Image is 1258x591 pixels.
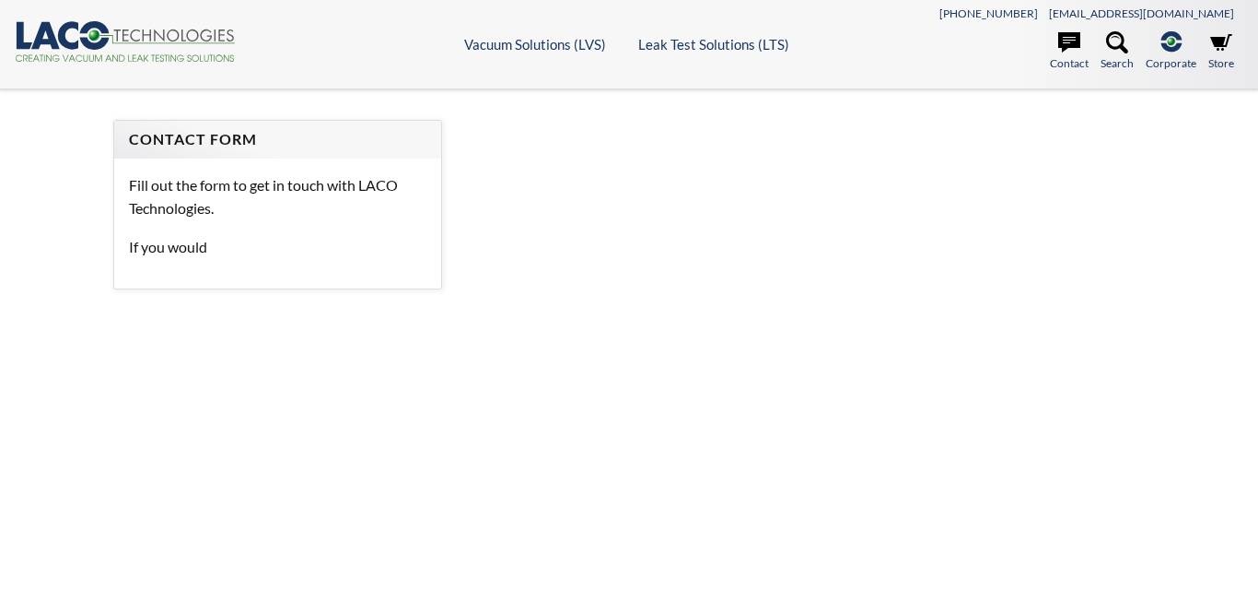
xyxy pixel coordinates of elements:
[1208,31,1234,72] a: Store
[129,130,426,149] h4: Contact Form
[1146,54,1196,72] span: Corporate
[1049,6,1234,20] a: [EMAIL_ADDRESS][DOMAIN_NAME]
[638,36,789,53] a: Leak Test Solutions (LTS)
[129,235,426,259] p: If you would
[129,173,426,220] p: Fill out the form to get in touch with LACO Technologies.
[939,6,1038,20] a: [PHONE_NUMBER]
[1101,31,1134,72] a: Search
[464,36,606,53] a: Vacuum Solutions (LVS)
[1050,31,1089,72] a: Contact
